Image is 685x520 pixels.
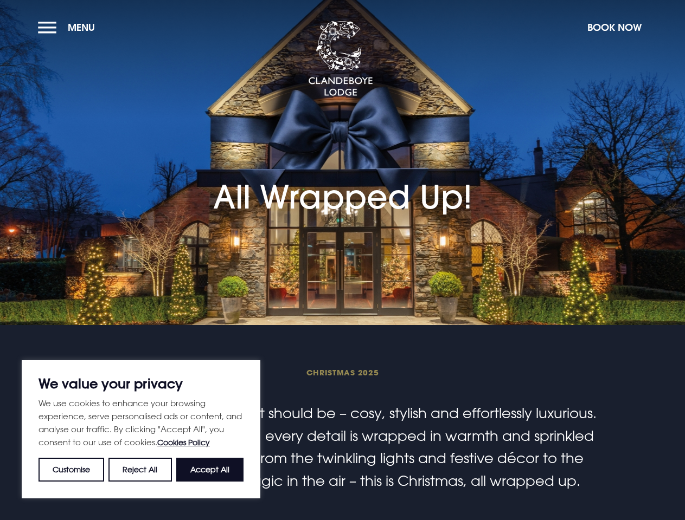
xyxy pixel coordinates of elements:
[308,21,373,97] img: Clandeboye Lodge
[38,16,100,39] button: Menu
[176,458,244,482] button: Accept All
[39,458,104,482] button: Customise
[582,16,647,39] button: Book Now
[22,360,260,498] div: We value your privacy
[68,21,95,34] span: Menu
[39,396,244,449] p: We use cookies to enhance your browsing experience, serve personalised ads or content, and analys...
[108,458,171,482] button: Reject All
[84,402,600,492] p: Experience Christmas as it should be – cosy, stylish and effortlessly luxurious. At [GEOGRAPHIC_D...
[213,114,472,216] h1: All Wrapped Up!
[39,377,244,390] p: We value your privacy
[84,367,600,378] span: Christmas 2025
[157,438,210,447] a: Cookies Policy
